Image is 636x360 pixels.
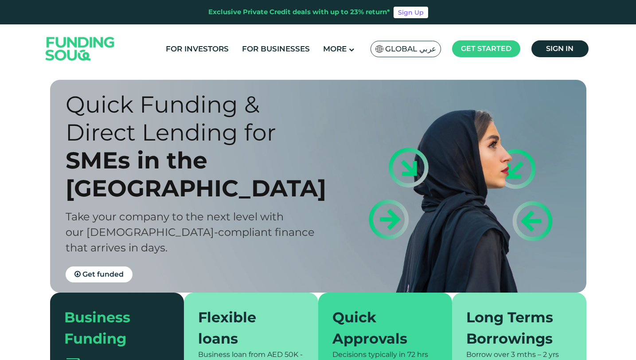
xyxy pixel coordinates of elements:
[385,44,436,54] span: Global عربي
[66,90,334,146] div: Quick Funding & Direct Lending for
[37,27,124,71] img: Logo
[332,350,406,359] span: Decisions typically in
[332,307,428,349] div: Quick Approvals
[375,45,383,53] img: SA Flag
[240,42,312,56] a: For Businesses
[407,350,428,359] span: 72 hrs
[466,307,562,349] div: Long Terms Borrowings
[198,307,293,349] div: Flexible loans
[66,210,315,254] span: Take your company to the next level with our [DEMOGRAPHIC_DATA]-compliant finance that arrives in...
[66,266,133,282] a: Get funded
[394,7,428,18] a: Sign Up
[208,7,390,17] div: Exclusive Private Credit deals with up to 23% return*
[82,270,124,278] span: Get funded
[64,307,160,349] div: Business Funding
[531,40,589,57] a: Sign in
[466,350,509,359] span: Borrow over
[164,42,231,56] a: For Investors
[461,44,511,53] span: Get started
[546,44,574,53] span: Sign in
[511,350,559,359] span: 3 mths – 2 yrs
[198,350,265,359] span: Business loan from
[66,146,334,202] div: SMEs in the [GEOGRAPHIC_DATA]
[323,44,347,53] span: More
